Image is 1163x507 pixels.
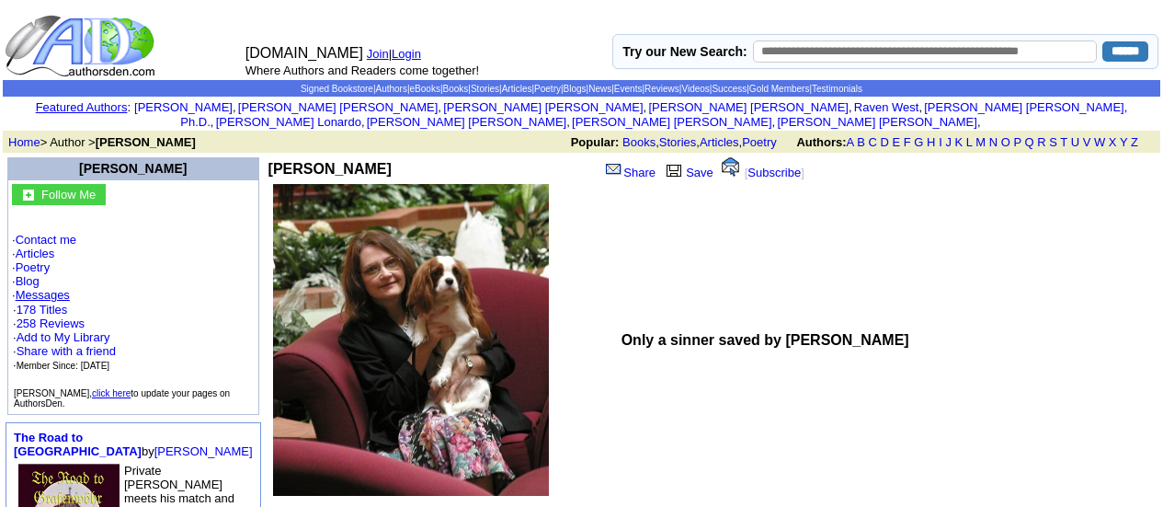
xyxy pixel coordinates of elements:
[41,188,96,202] font: Follow Me
[564,84,587,94] a: Blogs
[975,135,986,149] a: M
[981,118,983,128] font: i
[301,84,862,94] span: | | | | | | | | | | | | | |
[700,135,739,149] a: Articles
[646,103,648,113] font: i
[664,162,684,177] img: library.gif
[14,431,253,458] font: by
[571,135,620,149] b: Popular:
[857,135,865,149] a: B
[16,233,76,247] a: Contact me
[570,118,572,128] font: i
[14,431,142,458] a: The Road to [GEOGRAPHIC_DATA]
[927,135,935,149] a: H
[471,84,499,94] a: Stories
[5,14,159,78] img: logo_ad.gif
[17,344,116,358] a: Share with a friend
[367,47,389,61] a: Join
[1013,135,1020,149] a: P
[17,317,85,330] a: 258 Reviews
[12,288,70,302] font: ·
[606,162,621,177] img: share_page.gif
[16,274,40,288] a: Blog
[939,135,942,149] a: I
[16,288,70,302] a: Messages
[571,135,1155,149] font: , , ,
[880,135,888,149] a: D
[365,118,367,128] font: i
[443,84,469,94] a: Books
[392,47,421,61] a: Login
[273,184,549,496] img: See larger image
[749,84,810,94] a: Gold Members
[572,115,771,129] a: [PERSON_NAME] [PERSON_NAME]
[892,135,900,149] a: E
[989,135,998,149] a: N
[180,100,1127,129] a: [PERSON_NAME] [PERSON_NAME], Ph.D.
[36,100,131,114] font: :
[852,103,854,113] font: i
[955,135,963,149] a: K
[1109,135,1117,149] a: X
[1049,135,1057,149] a: S
[644,84,679,94] a: Reviews
[801,166,804,179] font: ]
[1120,135,1127,149] a: Y
[375,84,406,94] a: Authors
[92,388,131,398] a: click here
[868,135,876,149] a: C
[904,135,911,149] a: F
[604,166,656,179] a: Share
[17,330,110,344] a: Add to My Library
[659,135,696,149] a: Stories
[17,303,68,317] a: 178 Titles
[812,84,862,94] a: Testimonials
[441,103,443,113] font: i
[662,166,713,179] a: Save
[14,388,230,409] font: [PERSON_NAME], to update your pages on AuthorsDen.
[134,100,233,114] a: [PERSON_NAME]
[1094,135,1105,149] a: W
[216,115,361,129] a: [PERSON_NAME] Lonardo
[245,45,363,61] font: [DOMAIN_NAME]
[742,135,777,149] a: Poetry
[8,135,40,149] a: Home
[648,100,848,114] a: [PERSON_NAME] [PERSON_NAME]
[712,84,747,94] a: Success
[12,233,255,373] font: · · · ·
[1060,135,1067,149] a: T
[41,186,96,202] a: Follow Me
[36,100,128,114] a: Featured Authors
[16,260,51,274] a: Poetry
[622,135,656,149] a: Books
[13,303,116,372] font: · ·
[847,135,854,149] a: A
[268,161,392,177] b: [PERSON_NAME]
[236,103,238,113] font: i
[945,135,952,149] a: J
[614,84,643,94] a: Events
[23,190,34,201] img: gc.jpg
[1131,135,1138,149] a: Z
[502,84,532,94] a: Articles
[722,157,739,177] img: alert.gif
[796,135,846,149] b: Authors:
[914,135,923,149] a: G
[1083,135,1091,149] a: V
[854,100,919,114] a: Raven West
[1024,135,1033,149] a: Q
[410,84,440,94] a: eBooks
[681,84,709,94] a: Videos
[96,135,196,149] b: [PERSON_NAME]
[79,161,187,176] a: [PERSON_NAME]
[1001,135,1010,149] a: O
[213,118,215,128] font: i
[16,247,55,260] a: Articles
[238,100,438,114] a: [PERSON_NAME] [PERSON_NAME]
[966,135,973,149] a: L
[588,84,611,94] a: News
[8,135,196,149] font: > Author >
[747,166,801,179] a: Subscribe
[775,118,777,128] font: i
